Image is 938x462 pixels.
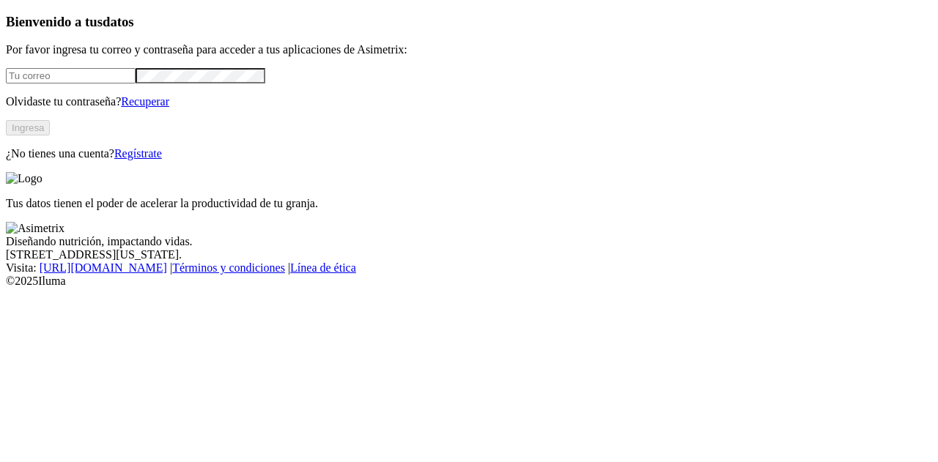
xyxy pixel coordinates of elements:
a: Línea de ética [290,261,356,274]
a: [URL][DOMAIN_NAME] [40,261,167,274]
img: Asimetrix [6,222,64,235]
p: Por favor ingresa tu correo y contraseña para acceder a tus aplicaciones de Asimetrix: [6,43,932,56]
h3: Bienvenido a tus [6,14,932,30]
span: datos [103,14,134,29]
p: Tus datos tienen el poder de acelerar la productividad de tu granja. [6,197,932,210]
a: Regístrate [114,147,162,160]
p: ¿No tienes una cuenta? [6,147,932,160]
button: Ingresa [6,120,50,135]
div: © 2025 Iluma [6,275,932,288]
a: Recuperar [121,95,169,108]
img: Logo [6,172,43,185]
div: Diseñando nutrición, impactando vidas. [6,235,932,248]
p: Olvidaste tu contraseña? [6,95,932,108]
div: Visita : | | [6,261,932,275]
input: Tu correo [6,68,136,83]
a: Términos y condiciones [172,261,285,274]
div: [STREET_ADDRESS][US_STATE]. [6,248,932,261]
